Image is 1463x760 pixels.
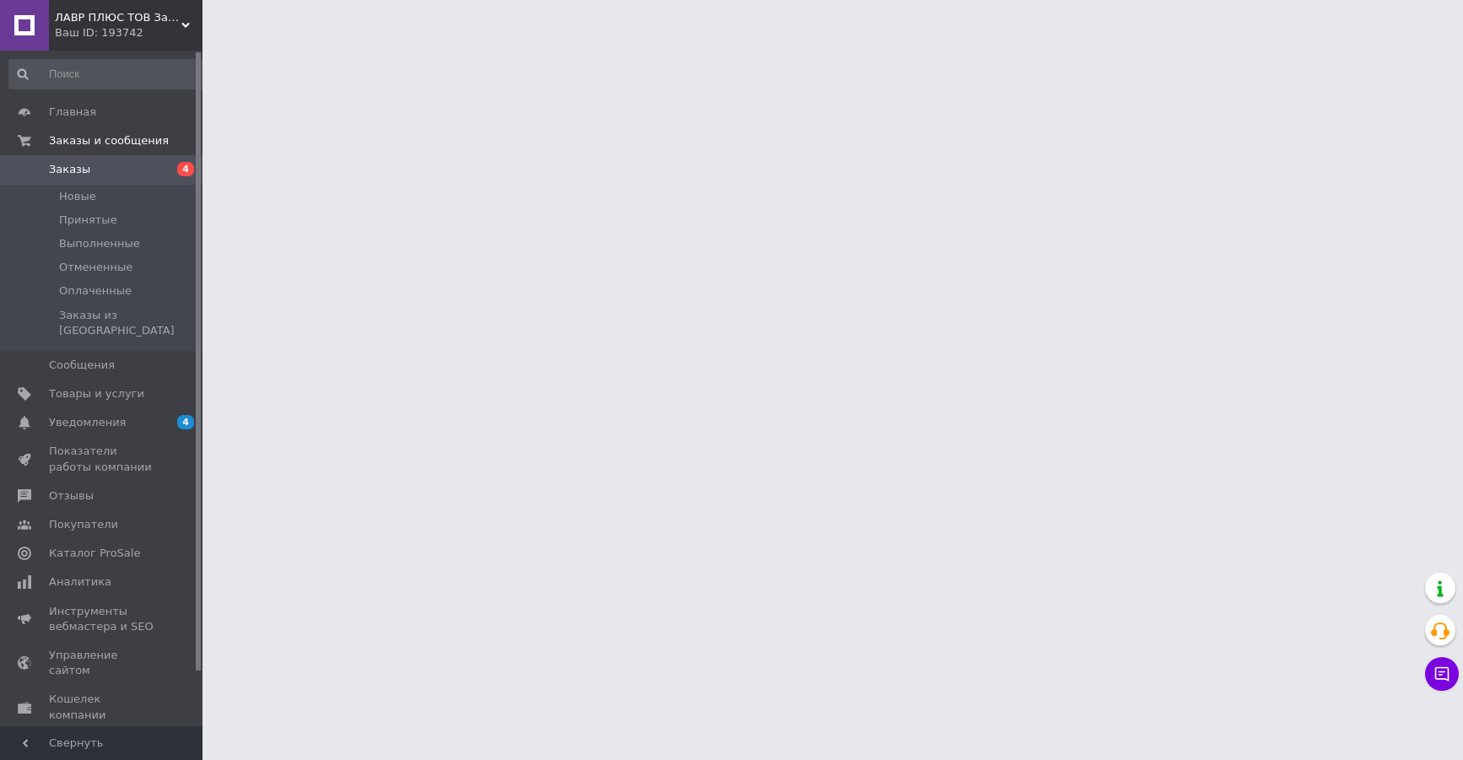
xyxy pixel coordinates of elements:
span: Товары и услуги [49,386,144,402]
span: Главная [49,105,96,120]
span: Покупатели [49,517,118,532]
span: Аналитика [49,574,111,590]
span: Кошелек компании [49,692,156,722]
span: Инструменты вебмастера и SEO [49,604,156,634]
span: Принятые [59,213,117,228]
span: Сообщения [49,358,115,373]
span: Каталог ProSale [49,546,140,561]
input: Поиск [8,59,208,89]
span: Отзывы [49,488,94,504]
span: Выполненные [59,236,140,251]
span: ЛАВР ПЛЮС ТОВ Запчасти и расходные материалы для ремонта бытовой техники [55,10,181,25]
span: Отмененные [59,260,132,275]
span: Заказы [49,162,90,177]
span: Заказы из [GEOGRAPHIC_DATA] [59,308,207,338]
span: Оплаченные [59,283,132,299]
span: Уведомления [49,415,126,430]
div: Ваш ID: 193742 [55,25,202,40]
span: 4 [177,415,194,429]
span: 4 [177,162,194,176]
span: Управление сайтом [49,648,156,678]
span: Новые [59,189,96,204]
button: Чат с покупателем [1425,657,1459,691]
span: Заказы и сообщения [49,133,169,148]
span: Показатели работы компании [49,444,156,474]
